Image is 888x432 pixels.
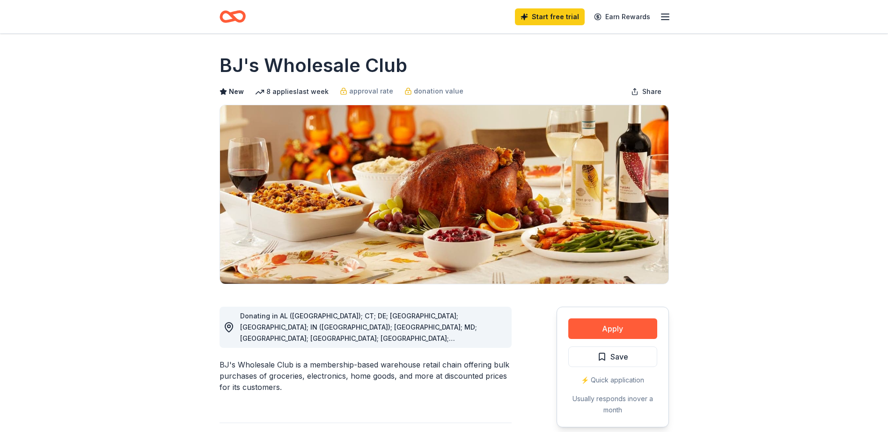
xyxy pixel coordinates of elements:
[515,8,585,25] a: Start free trial
[568,393,657,416] div: Usually responds in over a month
[220,6,246,28] a: Home
[349,86,393,97] span: approval rate
[588,8,656,25] a: Earn Rewards
[568,346,657,367] button: Save
[568,318,657,339] button: Apply
[229,86,244,97] span: New
[404,86,463,97] a: donation value
[642,86,661,97] span: Share
[240,312,477,376] span: Donating in AL ([GEOGRAPHIC_DATA]); CT; DE; [GEOGRAPHIC_DATA]; [GEOGRAPHIC_DATA]; IN ([GEOGRAPHIC...
[220,105,668,284] img: Image for BJ's Wholesale Club
[340,86,393,97] a: approval rate
[220,52,407,79] h1: BJ's Wholesale Club
[414,86,463,97] span: donation value
[255,86,329,97] div: 8 applies last week
[220,359,512,393] div: BJ's Wholesale Club is a membership-based warehouse retail chain offering bulk purchases of groce...
[568,374,657,386] div: ⚡️ Quick application
[624,82,669,101] button: Share
[610,351,628,363] span: Save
